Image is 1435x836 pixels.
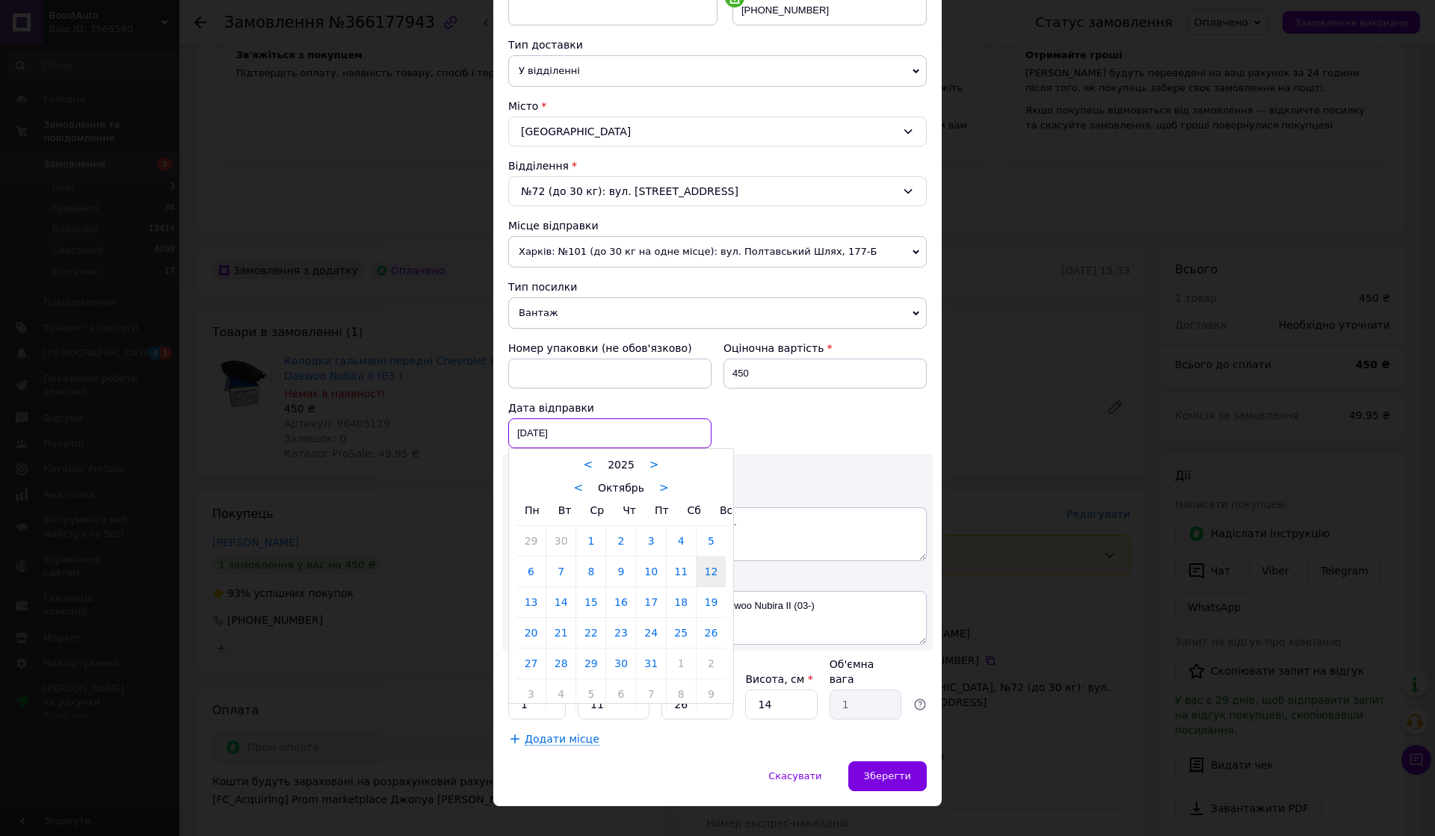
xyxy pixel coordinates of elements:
[516,557,546,586] a: 6
[525,504,540,516] span: Пн
[688,504,701,516] span: Сб
[637,679,666,709] a: 7
[606,679,635,709] a: 6
[576,557,605,586] a: 8
[637,526,666,556] a: 3
[697,526,726,556] a: 5
[606,526,635,556] a: 2
[697,557,726,586] a: 12
[697,587,726,617] a: 19
[606,648,635,678] a: 30
[659,481,669,495] a: >
[574,481,584,495] a: <
[606,618,635,648] a: 23
[546,648,575,678] a: 28
[576,587,605,617] a: 15
[598,482,644,494] span: Октябрь
[623,504,636,516] span: Чт
[637,648,666,678] a: 31
[697,648,726,678] a: 2
[584,458,593,471] a: <
[768,770,821,781] span: Скасувати
[546,587,575,617] a: 14
[576,679,605,709] a: 5
[590,504,604,516] span: Ср
[667,526,696,556] a: 4
[516,618,546,648] a: 20
[697,618,726,648] a: 26
[864,770,911,781] span: Зберегти
[576,648,605,678] a: 29
[720,504,732,516] span: Вс
[525,733,599,746] span: Додати місце
[516,648,546,678] a: 27
[546,618,575,648] a: 21
[546,526,575,556] a: 30
[516,587,546,617] a: 13
[516,526,546,556] a: 29
[649,458,659,471] a: >
[667,648,696,678] a: 1
[576,526,605,556] a: 1
[655,504,669,516] span: Пт
[546,679,575,709] a: 4
[637,557,666,586] a: 10
[558,504,572,516] span: Вт
[606,557,635,586] a: 9
[606,587,635,617] a: 16
[637,618,666,648] a: 24
[576,618,605,648] a: 22
[608,459,635,471] span: 2025
[667,557,696,586] a: 11
[516,679,546,709] a: 3
[667,618,696,648] a: 25
[546,557,575,586] a: 7
[667,679,696,709] a: 8
[667,587,696,617] a: 18
[697,679,726,709] a: 9
[637,587,666,617] a: 17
